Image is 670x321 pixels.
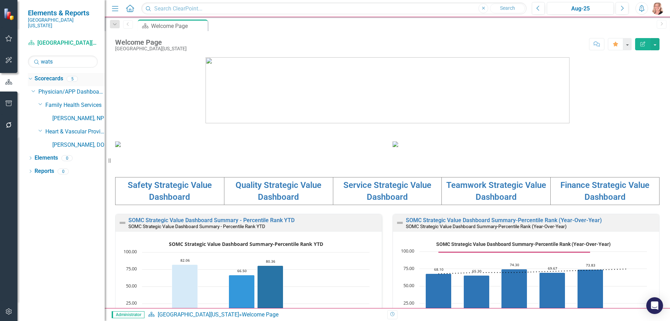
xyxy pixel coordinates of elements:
[403,265,414,271] text: 75.00
[237,268,247,273] text: 66.50
[437,251,592,254] g: Goal, series 2 of 3. Line with 6 data points.
[436,241,611,247] text: SOMC Strategic Value Dashboard Summary-Percentile Rank (Year-Over-Year)
[472,269,482,273] text: 65.30
[258,265,283,321] g: Teamwork, bar series 4 of 6 with 1 bar.
[128,224,265,229] small: SOMC Strategic Value Dashboard Summary - Percentile Rank YTD
[258,265,283,321] path: FY2026, 80.36. Teamwork.
[490,3,525,13] button: Search
[406,224,567,229] small: SOMC Strategic Value Dashboard Summary-Percentile Rank (Year-Over-Year)
[126,265,137,272] text: 75.00
[646,297,663,314] div: Open Intercom Messenger
[148,311,382,319] div: »
[158,311,239,318] a: [GEOGRAPHIC_DATA][US_STATE]
[180,258,190,263] text: 82.06
[242,311,278,318] div: Welcome Page
[464,275,490,321] path: FY2022, 65.3. Percentile Rank.
[52,141,105,149] a: [PERSON_NAME], DO
[28,56,98,68] input: Search Below...
[652,2,664,15] img: Tiffany LaCoste
[501,269,527,321] path: FY2023, 74.3. Percentile Rank.
[578,269,603,321] path: FY2025, 73.83. Percentile Rank.
[124,248,137,255] text: 100.00
[434,267,444,272] text: 68.10
[266,259,275,264] text: 80.36
[35,167,54,175] a: Reports
[128,180,212,202] a: Safety Strategic Value Dashboard
[61,155,73,161] div: 0
[172,264,198,321] g: Safety, bar series 1 of 6 with 1 bar.
[500,5,515,11] span: Search
[426,251,628,321] g: Percentile Rank, series 1 of 3. Bar series with 6 bars.
[401,248,414,254] text: 100.00
[28,39,98,47] a: [GEOGRAPHIC_DATA][US_STATE]
[548,266,557,271] text: 69.67
[206,57,569,123] img: download%20somc%20logo%20v2.png
[510,262,519,267] text: 74.30
[547,2,614,15] button: Aug-25
[28,9,98,17] span: Elements & Reports
[169,241,323,247] text: SOMC Strategic Value Dashboard Summary-Percentile Rank YTD
[126,300,137,306] text: 25.00
[229,275,255,321] path: FY2026, 66.5. Service.
[35,75,63,83] a: Scorecards
[52,115,105,123] a: [PERSON_NAME], NP
[426,273,452,321] path: FY2021, 68.1. Percentile Rank.
[586,263,595,268] text: 73.83
[406,217,602,224] a: SOMC Strategic Value Dashboard Summary-Percentile Rank (Year-Over-Year)
[343,180,431,202] a: Service Strategic Value Dashboard
[172,264,198,321] path: FY2026, 82.06. Safety.
[115,46,187,51] div: [GEOGRAPHIC_DATA][US_STATE]
[403,300,414,306] text: 25.00
[539,272,565,321] path: FY2024, 69.67. Percentile Rank.
[151,22,206,30] div: Welcome Page
[45,101,105,109] a: Family Health Services
[38,88,105,96] a: Physician/APP Dashboards
[236,180,321,202] a: Quality Strategic Value Dashboard
[560,180,649,202] a: Finance Strategic Value Dashboard
[118,219,127,227] img: Not Defined
[403,282,414,289] text: 50.00
[35,154,58,162] a: Elements
[28,17,98,29] small: [GEOGRAPHIC_DATA][US_STATE]
[126,283,137,289] text: 50.00
[115,38,187,46] div: Welcome Page
[58,168,69,174] div: 0
[3,8,16,20] img: ClearPoint Strategy
[393,141,398,147] img: download%20somc%20strategic%20values%20v2.png
[115,141,121,147] img: download%20somc%20mission%20vision.png
[45,128,105,136] a: Heart & Vascular Providers
[549,5,611,13] div: Aug-25
[396,219,404,227] img: Not Defined
[229,275,255,321] g: Service, bar series 3 of 6 with 1 bar.
[446,180,546,202] a: Teamwork Strategic Value Dashboard
[112,311,144,318] span: Administrator
[128,217,295,224] a: SOMC Strategic Value Dashboard Summary - Percentile Rank YTD
[141,2,527,15] input: Search ClearPoint...
[67,76,78,82] div: 5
